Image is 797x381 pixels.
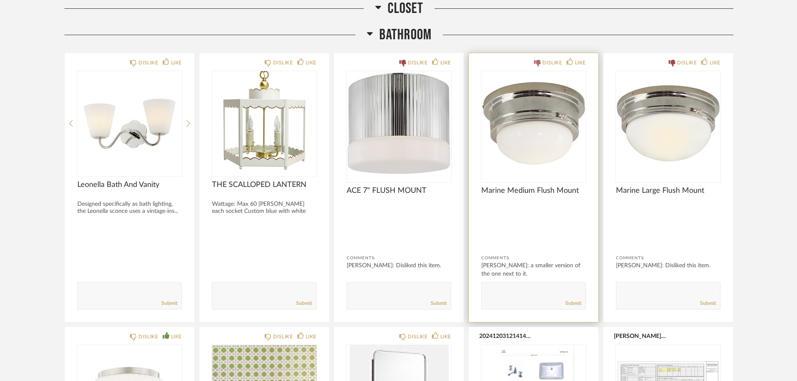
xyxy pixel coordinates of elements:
[379,26,432,44] span: Bathroom
[408,332,427,341] div: DISLIKE
[77,71,182,176] img: undefined
[616,261,720,270] div: [PERSON_NAME]: Disliked this item.
[481,261,586,278] div: [PERSON_NAME]: a smaller version of the one next to it.
[481,254,586,262] div: Comments:
[408,59,427,67] div: DISLIKE
[616,71,720,176] div: 0
[481,71,586,176] img: undefined
[161,300,177,307] a: Submit
[616,186,720,195] span: Marine Large Flush Mount
[542,59,562,67] div: DISLIKE
[440,332,451,341] div: LIKE
[575,59,586,67] div: LIKE
[273,332,293,341] div: DISLIKE
[77,201,182,215] div: Designed specifically as bath lighting, the Leonella sconce uses a vintage-ins...
[273,59,293,67] div: DISLIKE
[677,59,697,67] div: DISLIKE
[614,332,666,339] button: [PERSON_NAME] 2...A review.pdf
[710,59,720,67] div: LIKE
[212,71,317,176] img: undefined
[347,261,451,270] div: [PERSON_NAME]: Disliked this item.
[138,59,158,67] div: DISLIKE
[616,254,720,262] div: Comments:
[347,186,451,195] span: ACE 7" FLUSH MOUNT
[212,201,317,222] div: Wattage: Max 60 [PERSON_NAME] each socket Custom blue with white scallop outline
[212,180,317,189] span: THE SCALLOPED LANTERN
[481,186,586,195] span: Marine Medium Flush Mount
[431,300,447,307] a: Submit
[138,332,158,341] div: DISLIKE
[296,300,312,307] a: Submit
[347,71,451,176] div: 0
[306,332,317,341] div: LIKE
[700,300,716,307] a: Submit
[77,180,182,189] span: Leonella Bath And Vanity
[347,254,451,262] div: Comments:
[440,59,451,67] div: LIKE
[347,71,451,176] img: undefined
[306,59,317,67] div: LIKE
[171,332,182,341] div: LIKE
[616,71,720,176] img: undefined
[565,300,581,307] a: Submit
[171,59,182,67] div: LIKE
[479,332,531,339] button: 20241203121414002.pdf
[481,71,586,176] div: 0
